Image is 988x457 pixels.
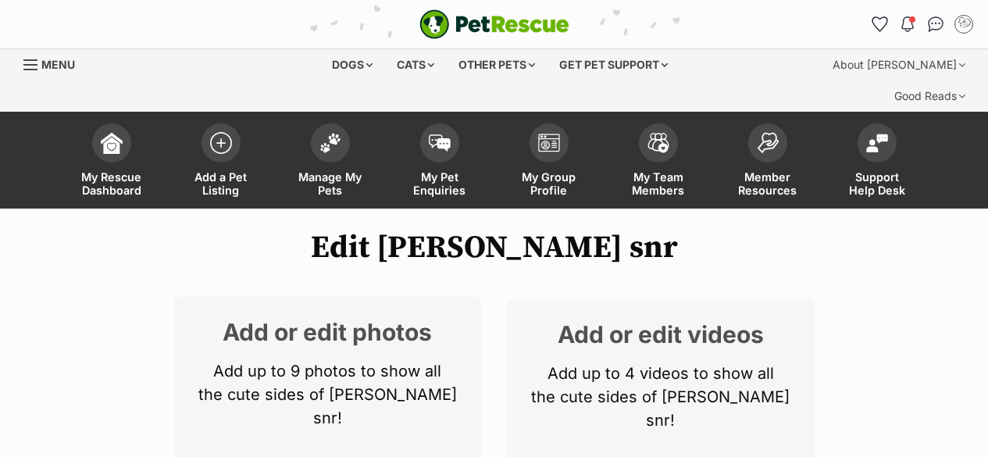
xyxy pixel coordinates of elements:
img: manage-my-pets-icon-02211641906a0b7f246fdf0571729dbe1e7629f14944591b6c1af311fb30b64b.svg [319,133,341,153]
img: dashboard-icon-eb2f2d2d3e046f16d808141f083e7271f6b2e854fb5c12c21221c1fb7104beca.svg [101,132,123,154]
img: team-members-icon-5396bd8760b3fe7c0b43da4ab00e1e3bb1a5d9ba89233759b79545d2d3fc5d0d.svg [647,133,669,153]
h2: Add or edit videos [530,323,791,346]
button: Notifications [895,12,920,37]
div: About [PERSON_NAME] [822,49,976,80]
a: Add a Pet Listing [166,116,276,209]
a: Menu [23,49,86,77]
h2: Add or edit photos [198,320,458,344]
a: Support Help Desk [822,116,932,209]
a: My Group Profile [494,116,604,209]
a: Favourites [867,12,892,37]
div: Get pet support [548,49,679,80]
a: Conversations [923,12,948,37]
img: help-desk-icon-fdf02630f3aa405de69fd3d07c3f3aa587a6932b1a1747fa1d2bba05be0121f9.svg [866,134,888,152]
p: Add up to 4 videos to show all the cute sides of [PERSON_NAME] snr! [530,362,791,432]
span: Add a Pet Listing [186,170,256,197]
a: My Team Members [604,116,713,209]
a: My Rescue Dashboard [57,116,166,209]
img: notifications-46538b983faf8c2785f20acdc204bb7945ddae34d4c08c2a6579f10ce5e182be.svg [901,16,914,32]
span: My Team Members [623,170,694,197]
p: Add up to 9 photos to show all the cute sides of [PERSON_NAME] snr! [198,359,458,430]
div: Other pets [448,49,546,80]
a: Manage My Pets [276,116,385,209]
img: chat-41dd97257d64d25036548639549fe6c8038ab92f7586957e7f3b1b290dea8141.svg [928,16,944,32]
img: group-profile-icon-3fa3cf56718a62981997c0bc7e787c4b2cf8bcc04b72c1350f741eb67cf2f40e.svg [538,134,560,152]
ul: Account quick links [867,12,976,37]
div: Cats [386,49,445,80]
span: My Group Profile [514,170,584,197]
img: Emma Perry profile pic [956,16,972,32]
a: PetRescue [419,9,569,39]
a: Member Resources [713,116,822,209]
span: My Pet Enquiries [405,170,475,197]
span: My Rescue Dashboard [77,170,147,197]
button: My account [951,12,976,37]
span: Menu [41,58,75,71]
img: add-pet-listing-icon-0afa8454b4691262ce3f59096e99ab1cd57d4a30225e0717b998d2c9b9846f56.svg [210,132,232,154]
span: Member Resources [733,170,803,197]
img: member-resources-icon-8e73f808a243e03378d46382f2149f9095a855e16c252ad45f914b54edf8863c.svg [757,132,779,153]
span: Support Help Desk [842,170,912,197]
span: Manage My Pets [295,170,366,197]
img: pet-enquiries-icon-7e3ad2cf08bfb03b45e93fb7055b45f3efa6380592205ae92323e6603595dc1f.svg [429,134,451,152]
div: Dogs [321,49,383,80]
img: logo-e224e6f780fb5917bec1dbf3a21bbac754714ae5b6737aabdf751b685950b380.svg [419,9,569,39]
a: My Pet Enquiries [385,116,494,209]
div: Good Reads [883,80,976,112]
